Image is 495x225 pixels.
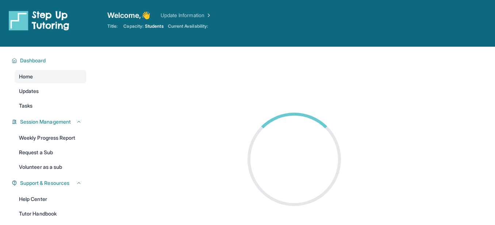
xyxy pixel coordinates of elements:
[19,73,33,80] span: Home
[9,10,69,31] img: logo
[15,70,86,83] a: Home
[20,179,69,187] span: Support & Resources
[168,23,208,29] span: Current Availability:
[15,193,86,206] a: Help Center
[123,23,143,29] span: Capacity:
[15,99,86,112] a: Tasks
[204,12,212,19] img: Chevron Right
[15,85,86,98] a: Updates
[15,131,86,144] a: Weekly Progress Report
[19,102,32,109] span: Tasks
[17,57,82,64] button: Dashboard
[107,10,150,20] span: Welcome, 👋
[20,118,71,125] span: Session Management
[17,179,82,187] button: Support & Resources
[15,146,86,159] a: Request a Sub
[161,12,212,19] a: Update Information
[17,118,82,125] button: Session Management
[107,23,118,29] span: Title:
[15,160,86,174] a: Volunteer as a sub
[145,23,164,29] span: Students
[20,57,46,64] span: Dashboard
[15,207,86,220] a: Tutor Handbook
[19,88,39,95] span: Updates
